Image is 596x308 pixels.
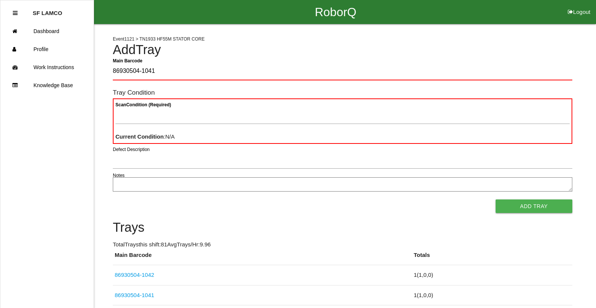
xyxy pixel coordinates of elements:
[412,265,572,285] td: 1 ( 1 , 0 , 0 )
[113,36,205,42] span: Event 1121 > TN1933 HF55M STATOR CORE
[113,89,572,96] h6: Tray Condition
[113,251,412,265] th: Main Barcode
[33,4,62,16] p: SF LAMCO
[496,199,572,213] button: Add Tray
[115,272,154,278] a: 86930504-1042
[113,240,572,249] p: Total Trays this shift: 81 Avg Trays /Hr: 9.96
[115,133,164,140] b: Current Condition
[412,285,572,305] td: 1 ( 1 , 0 , 0 )
[412,251,572,265] th: Totals
[0,76,94,94] a: Knowledge Base
[115,292,154,298] a: 86930504-1041
[115,133,175,140] span: : N/A
[0,58,94,76] a: Work Instructions
[113,43,572,57] h4: Add Tray
[0,40,94,58] a: Profile
[115,102,171,107] b: Scan Condition (Required)
[113,63,572,80] input: Required
[13,4,18,22] div: Close
[113,220,572,235] h4: Trays
[113,58,143,63] b: Main Barcode
[113,172,124,179] label: Notes
[113,146,150,153] label: Defect Description
[0,22,94,40] a: Dashboard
